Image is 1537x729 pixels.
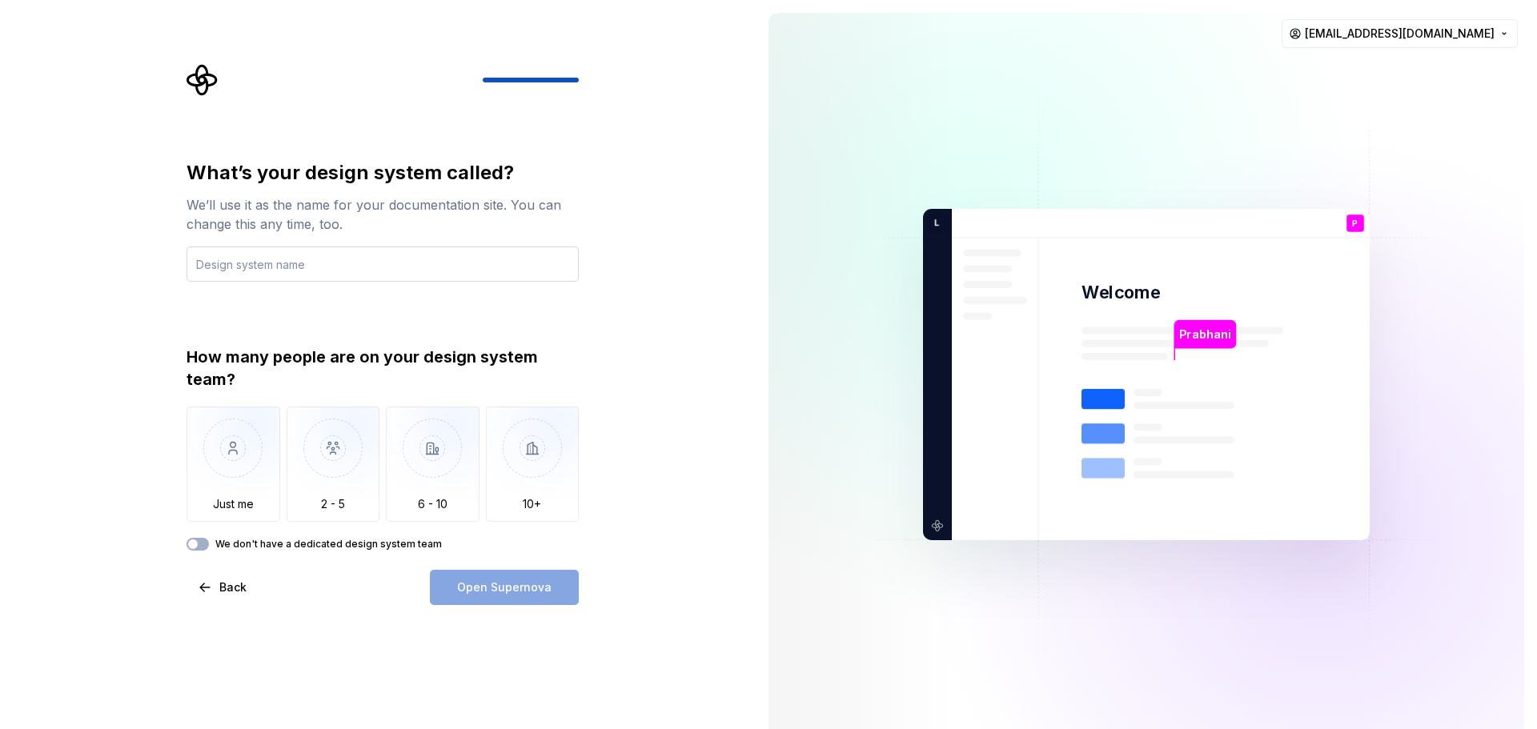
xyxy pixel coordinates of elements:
p: Welcome [1082,281,1160,304]
span: [EMAIL_ADDRESS][DOMAIN_NAME] [1305,26,1495,42]
p: Prabhani [1179,326,1230,343]
div: We’ll use it as the name for your documentation site. You can change this any time, too. [187,195,579,234]
p: P [1352,219,1358,228]
input: Design system name [187,246,579,282]
span: Back [219,579,247,595]
label: We don't have a dedicated design system team [215,538,442,551]
div: How many people are on your design system team? [187,346,579,391]
svg: Supernova Logo [187,64,219,96]
div: What’s your design system called? [187,160,579,186]
p: L [929,216,940,230]
button: [EMAIL_ADDRESS][DOMAIN_NAME] [1282,19,1518,48]
button: Back [187,570,260,605]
